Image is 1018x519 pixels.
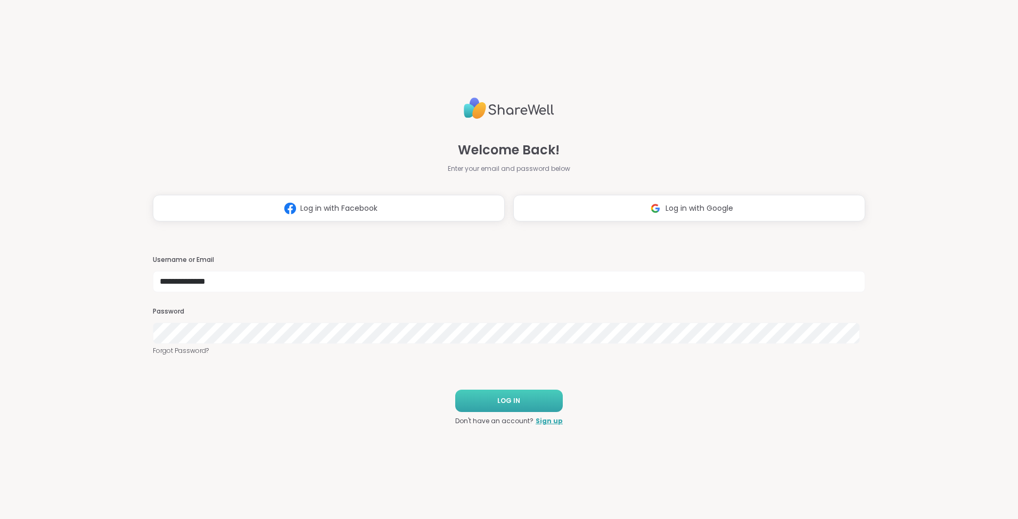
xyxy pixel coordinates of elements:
[497,396,520,406] span: LOG IN
[458,141,560,160] span: Welcome Back!
[536,416,563,426] a: Sign up
[645,199,666,218] img: ShareWell Logomark
[300,203,377,214] span: Log in with Facebook
[153,195,505,221] button: Log in with Facebook
[455,416,533,426] span: Don't have an account?
[455,390,563,412] button: LOG IN
[666,203,733,214] span: Log in with Google
[464,93,554,123] img: ShareWell Logo
[513,195,865,221] button: Log in with Google
[280,199,300,218] img: ShareWell Logomark
[153,256,865,265] h3: Username or Email
[153,346,865,356] a: Forgot Password?
[153,307,865,316] h3: Password
[448,164,570,174] span: Enter your email and password below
